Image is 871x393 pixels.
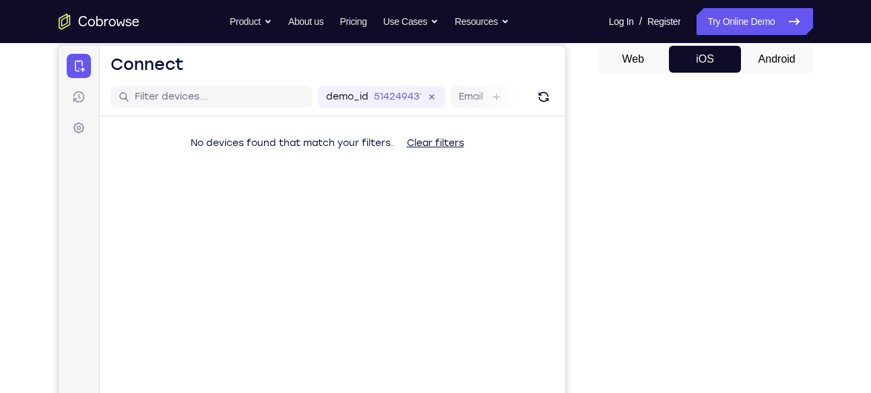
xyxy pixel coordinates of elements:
[647,8,680,35] a: Register
[455,8,509,35] button: Resources
[669,46,741,73] button: iOS
[609,8,634,35] a: Log In
[383,8,439,35] button: Use Cases
[132,92,335,103] span: No devices found that match your filters.
[337,84,416,111] button: Clear filters
[741,46,813,73] button: Android
[639,13,642,30] span: /
[230,8,272,35] button: Product
[697,8,812,35] a: Try Online Demo
[59,13,139,30] a: Go to the home page
[598,46,670,73] button: Web
[288,8,323,35] a: About us
[340,8,366,35] a: Pricing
